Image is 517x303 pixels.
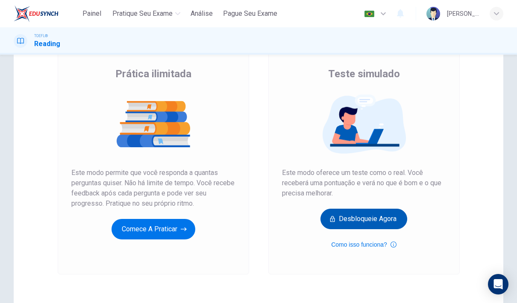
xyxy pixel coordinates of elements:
button: Pague Seu Exame [220,6,281,21]
div: Open Intercom Messenger [488,274,508,294]
span: Análise [191,9,213,19]
a: EduSynch logo [14,5,78,22]
span: Pague Seu Exame [223,9,277,19]
img: pt [364,11,375,17]
button: Painel [78,6,106,21]
span: Este modo oferece um teste como o real. Você receberá uma pontuação e verá no que é bom e o que p... [282,168,446,198]
h1: Reading [34,39,60,49]
span: TOEFL® [34,33,48,39]
button: Análise [187,6,216,21]
span: Painel [82,9,101,19]
button: Pratique seu exame [109,6,184,21]
button: Como isso funciona? [331,239,397,250]
span: Este modo permite que você responda a quantas perguntas quiser. Não há limite de tempo. Você rece... [71,168,235,209]
div: [PERSON_NAME] [447,9,479,19]
span: Prática ilimitada [115,67,191,81]
button: Desbloqueie agora [320,209,407,229]
button: Comece a praticar [112,219,195,239]
img: Profile picture [426,7,440,20]
span: Pratique seu exame [112,9,173,19]
span: Teste simulado [328,67,400,81]
img: EduSynch logo [14,5,59,22]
